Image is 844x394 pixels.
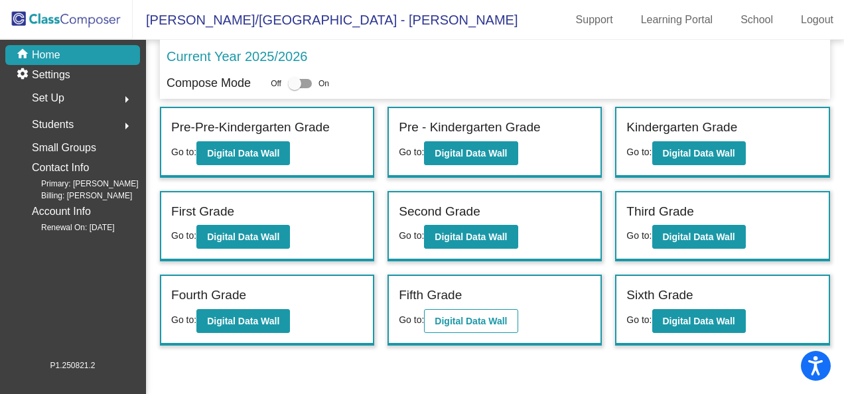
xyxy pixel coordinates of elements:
a: Logout [790,9,844,31]
label: Kindergarten Grade [626,118,737,137]
span: Renewal On: [DATE] [20,222,114,233]
label: Fifth Grade [399,286,462,305]
mat-icon: settings [16,67,32,83]
span: [PERSON_NAME]/[GEOGRAPHIC_DATA] - [PERSON_NAME] [133,9,518,31]
label: First Grade [171,202,234,222]
span: Go to: [626,314,652,325]
span: Go to: [399,147,424,157]
p: Contact Info [32,159,89,177]
span: Off [271,78,281,90]
p: Settings [32,67,70,83]
button: Digital Data Wall [424,141,518,165]
span: Go to: [399,314,424,325]
b: Digital Data Wall [663,231,735,242]
label: Sixth Grade [626,286,693,305]
button: Digital Data Wall [196,141,290,165]
button: Digital Data Wall [652,141,746,165]
a: Support [565,9,624,31]
button: Digital Data Wall [196,309,290,333]
span: On [318,78,329,90]
span: Go to: [399,230,424,241]
mat-icon: arrow_right [119,118,135,134]
b: Digital Data Wall [435,148,507,159]
b: Digital Data Wall [663,316,735,326]
b: Digital Data Wall [663,148,735,159]
a: School [730,9,784,31]
b: Digital Data Wall [207,316,279,326]
button: Digital Data Wall [424,225,518,249]
span: Primary: [PERSON_NAME] [20,178,139,190]
span: Go to: [171,314,196,325]
label: Fourth Grade [171,286,246,305]
b: Digital Data Wall [207,231,279,242]
p: Home [32,47,60,63]
button: Digital Data Wall [652,225,746,249]
p: Small Groups [32,139,96,157]
button: Digital Data Wall [424,309,518,333]
p: Account Info [32,202,91,221]
mat-icon: home [16,47,32,63]
span: Go to: [626,230,652,241]
label: Pre - Kindergarten Grade [399,118,540,137]
b: Digital Data Wall [435,316,507,326]
span: Go to: [171,230,196,241]
p: Compose Mode [167,74,251,92]
label: Second Grade [399,202,480,222]
p: Current Year 2025/2026 [167,46,307,66]
span: Go to: [171,147,196,157]
label: Pre-Pre-Kindergarten Grade [171,118,330,137]
span: Go to: [626,147,652,157]
mat-icon: arrow_right [119,92,135,107]
button: Digital Data Wall [652,309,746,333]
span: Set Up [32,89,64,107]
b: Digital Data Wall [435,231,507,242]
b: Digital Data Wall [207,148,279,159]
label: Third Grade [626,202,693,222]
a: Learning Portal [630,9,724,31]
button: Digital Data Wall [196,225,290,249]
span: Students [32,115,74,134]
span: Billing: [PERSON_NAME] [20,190,132,202]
